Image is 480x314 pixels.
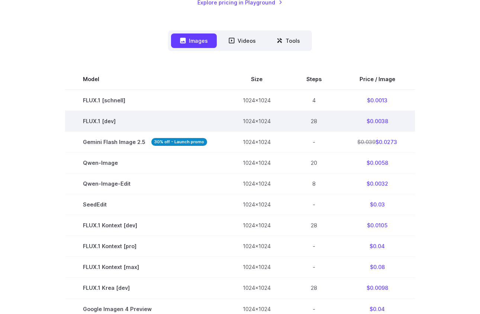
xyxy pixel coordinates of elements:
td: FLUX.1 Kontext [max] [65,257,225,278]
td: 1024x1024 [225,194,289,215]
td: FLUX.1 Kontext [pro] [65,236,225,257]
td: $0.0013 [339,90,415,111]
button: Images [171,33,217,48]
button: Tools [268,33,309,48]
s: $0.039 [357,139,376,145]
button: Videos [220,33,265,48]
th: Model [65,69,225,90]
td: $0.04 [339,236,415,257]
td: $0.0032 [339,173,415,194]
td: - [289,132,339,153]
td: SeedEdit [65,194,225,215]
td: $0.0098 [339,278,415,298]
td: 1024x1024 [225,132,289,153]
td: 4 [289,90,339,111]
td: Qwen-Image-Edit [65,173,225,194]
td: 28 [289,278,339,298]
td: FLUX.1 [schnell] [65,90,225,111]
span: Gemini Flash Image 2.5 [83,138,207,146]
td: 1024x1024 [225,236,289,257]
td: $0.08 [339,257,415,278]
td: 1024x1024 [225,215,289,236]
td: 28 [289,111,339,132]
td: 1024x1024 [225,278,289,298]
td: $0.0038 [339,111,415,132]
th: Steps [289,69,339,90]
td: 1024x1024 [225,111,289,132]
td: 1024x1024 [225,153,289,173]
td: 28 [289,215,339,236]
td: - [289,194,339,215]
td: Qwen-Image [65,153,225,173]
strong: 30% off - Launch promo [151,138,207,146]
th: Size [225,69,289,90]
td: 1024x1024 [225,90,289,111]
td: - [289,236,339,257]
th: Price / Image [339,69,415,90]
td: $0.03 [339,194,415,215]
td: 20 [289,153,339,173]
td: 1024x1024 [225,173,289,194]
td: 8 [289,173,339,194]
td: FLUX.1 Kontext [dev] [65,215,225,236]
td: FLUX.1 Krea [dev] [65,278,225,298]
td: 1024x1024 [225,257,289,278]
td: $0.0058 [339,153,415,173]
td: - [289,257,339,278]
td: $0.0273 [339,132,415,153]
td: FLUX.1 [dev] [65,111,225,132]
td: $0.0105 [339,215,415,236]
